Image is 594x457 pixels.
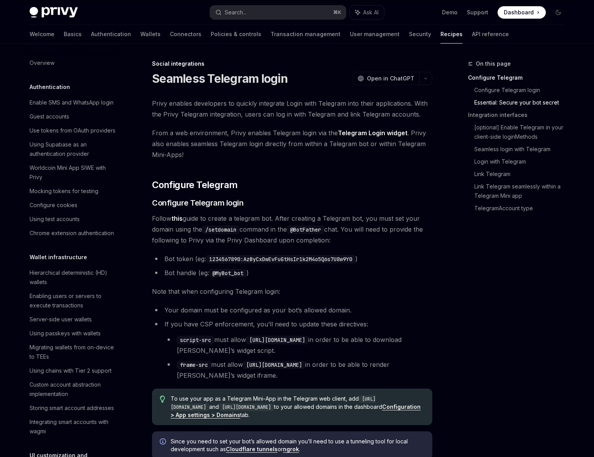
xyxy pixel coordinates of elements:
[367,75,414,82] span: Open in ChatGPT
[476,59,511,68] span: On this page
[209,269,246,277] code: @MyBot_bot
[225,8,246,17] div: Search...
[30,163,118,182] div: Worldcoin Mini App SIWE with Privy
[350,25,400,44] a: User management
[206,255,355,263] code: 1234567890:AzByCxDwEvFuGtHsIr1k2M4o5Q6s7U8w9Y0
[23,378,123,401] a: Custom account abstraction implementation
[30,140,118,159] div: Using Supabase as an authentication provider
[30,366,112,375] div: Using chains with Tier 2 support
[353,72,419,85] button: Open in ChatGPT
[152,197,243,208] span: Configure Telegram login
[283,446,299,453] a: ngrok
[152,72,288,85] h1: Seamless Telegram login
[152,319,432,381] li: If you have CSP enforcement, you’ll need to update these directives:
[23,124,123,138] a: Use tokens from OAuth providers
[23,401,123,415] a: Storing smart account addresses
[152,213,432,246] span: Follow guide to create a telegram bot. After creating a Telegram bot, you must set your domain us...
[30,403,114,413] div: Storing smart account addresses
[474,168,571,180] a: Link Telegram
[164,334,432,356] li: must allow in order to be able to download [PERSON_NAME]’s widget script.
[30,58,54,68] div: Overview
[23,364,123,378] a: Using chains with Tier 2 support
[30,215,80,224] div: Using test accounts
[140,25,161,44] a: Wallets
[171,395,376,411] code: [URL][DOMAIN_NAME]
[171,438,425,453] span: Since you need to set your bot’s allowed domain you’ll need to use a tunneling tool for local dev...
[474,202,571,215] a: TelegramAccount type
[171,395,425,419] span: To use your app as a Telegram Mini-App in the Telegram web client, add and to your allowed domain...
[23,96,123,110] a: Enable SMS and WhatsApp login
[210,5,346,19] button: Search...⌘K
[152,179,238,191] span: Configure Telegram
[177,336,214,344] code: script-src
[474,155,571,168] a: Login with Telegram
[467,9,488,16] a: Support
[30,126,115,135] div: Use tokens from OAuth providers
[468,72,571,84] a: Configure Telegram
[468,109,571,121] a: Integration interfaces
[23,56,123,70] a: Overview
[243,361,305,369] code: [URL][DOMAIN_NAME]
[152,305,432,316] li: Your domain must be configured as your bot’s allowed domain.
[333,9,341,16] span: ⌘ K
[152,267,432,278] li: Bot handle (eg: )
[30,7,78,18] img: dark logo
[30,315,92,324] div: Server-side user wallets
[64,25,82,44] a: Basics
[30,82,70,92] h5: Authentication
[350,5,384,19] button: Ask AI
[498,6,546,19] a: Dashboard
[23,226,123,240] a: Chrome extension authentication
[23,266,123,289] a: Hierarchical deterministic (HD) wallets
[363,9,379,16] span: Ask AI
[171,215,183,223] a: this
[287,225,324,234] code: @BotFather
[164,359,432,381] li: must allow in order to be able to render [PERSON_NAME]’s widget iframe.
[23,212,123,226] a: Using test accounts
[202,225,239,234] code: /setdomain
[152,253,432,264] li: Bot token (eg: )
[23,110,123,124] a: Guest accounts
[338,129,407,137] a: Telegram Login widget
[552,6,564,19] button: Toggle dark mode
[152,98,432,120] span: Privy enables developers to quickly integrate Login with Telegram into their applications. With t...
[246,336,308,344] code: [URL][DOMAIN_NAME]
[23,161,123,184] a: Worldcoin Mini App SIWE with Privy
[409,25,431,44] a: Security
[474,121,571,143] a: [optional] Enable Telegram in your client-side loginMethods
[177,361,211,369] code: frame-src
[442,9,458,16] a: Demo
[226,446,278,453] a: Cloudflare tunnels
[30,253,87,262] h5: Wallet infrastructure
[30,228,114,238] div: Chrome extension authentication
[474,143,571,155] a: Seamless login with Telegram
[23,184,123,198] a: Mocking tokens for testing
[30,329,101,338] div: Using passkeys with wallets
[152,60,432,68] div: Social integrations
[30,343,118,361] div: Migrating wallets from on-device to TEEs
[440,25,463,44] a: Recipes
[472,25,509,44] a: API reference
[152,286,432,297] span: Note that when configuring Telegram login:
[474,84,571,96] a: Configure Telegram login
[30,112,69,121] div: Guest accounts
[504,9,534,16] span: Dashboard
[474,96,571,109] a: Essential: Secure your bot secret
[30,187,98,196] div: Mocking tokens for testing
[474,180,571,202] a: Link Telegram seamlessly within a Telegram Mini app
[23,198,123,212] a: Configure cookies
[30,380,118,399] div: Custom account abstraction implementation
[160,396,165,403] svg: Tip
[30,25,54,44] a: Welcome
[23,312,123,326] a: Server-side user wallets
[91,25,131,44] a: Authentication
[211,25,261,44] a: Policies & controls
[219,403,274,411] code: [URL][DOMAIN_NAME]
[170,25,201,44] a: Connectors
[30,291,118,310] div: Enabling users or servers to execute transactions
[271,25,341,44] a: Transaction management
[23,289,123,312] a: Enabling users or servers to execute transactions
[23,340,123,364] a: Migrating wallets from on-device to TEEs
[152,127,432,160] span: From a web environment, Privy enables Telegram login via the . Privy also enables seamless Telegr...
[23,415,123,438] a: Integrating smart accounts with wagmi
